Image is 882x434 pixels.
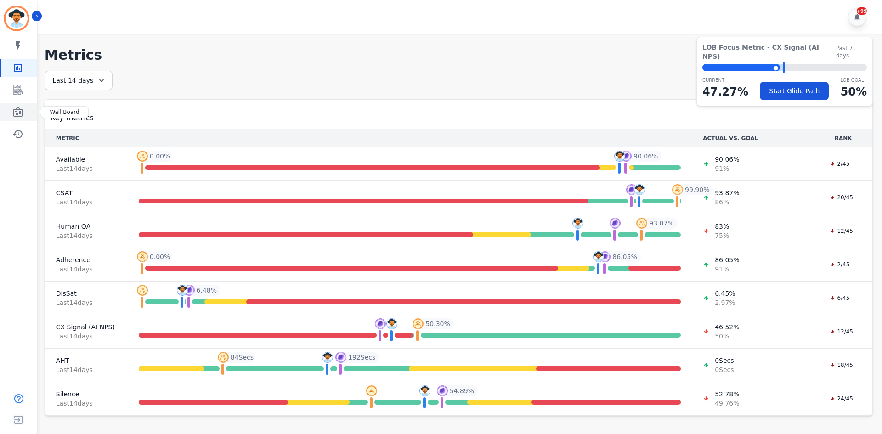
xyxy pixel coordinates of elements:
[702,77,748,84] p: CURRENT
[692,129,814,147] th: ACTUAL VS. GOAL
[137,251,148,262] img: profile-pic
[841,77,867,84] p: LOB Goal
[715,197,739,207] span: 86 %
[56,188,117,197] span: CSAT
[218,352,229,363] img: profile-pic
[825,394,858,403] div: 24/45
[633,152,658,161] span: 90.06 %
[715,356,734,365] span: 0 Secs
[825,293,854,303] div: 6/45
[715,298,735,307] span: 2.97 %
[56,365,117,374] span: Last 14 day s
[614,151,625,162] img: profile-pic
[715,188,739,197] span: 93.87 %
[150,252,170,261] span: 0.00 %
[56,222,117,231] span: Human QA
[715,265,739,274] span: 91 %
[685,185,709,194] span: 99.90 %
[137,285,148,296] img: profile-pic
[634,184,645,195] img: profile-pic
[56,155,117,164] span: Available
[366,385,377,396] img: profile-pic
[825,159,854,169] div: 2/45
[56,356,117,365] span: AHT
[715,289,735,298] span: 6.45 %
[45,129,128,147] th: METRIC
[56,322,117,332] span: CX Signal (AI NPS)
[231,353,254,362] span: 84 Secs
[825,226,858,236] div: 12/45
[51,113,94,124] span: Key metrics
[56,265,117,274] span: Last 14 day s
[419,385,430,396] img: profile-pic
[56,289,117,298] span: DisSat
[621,151,632,162] img: profile-pic
[137,151,148,162] img: profile-pic
[672,184,683,195] img: profile-pic
[56,197,117,207] span: Last 14 day s
[150,152,170,161] span: 0.00 %
[335,352,346,363] img: profile-pic
[626,184,637,195] img: profile-pic
[825,361,858,370] div: 18/45
[715,332,739,341] span: 50 %
[348,353,375,362] span: 192 Secs
[825,327,858,336] div: 12/45
[702,84,748,100] p: 47.27 %
[56,399,117,408] span: Last 14 day s
[45,47,873,63] h1: Metrics
[715,222,729,231] span: 83 %
[715,164,739,173] span: 91 %
[715,155,739,164] span: 90.06 %
[45,71,113,90] div: Last 14 days
[636,218,647,229] img: profile-pic
[56,255,117,265] span: Adherence
[56,298,117,307] span: Last 14 day s
[715,389,739,399] span: 52.78 %
[6,7,28,29] img: Bordered avatar
[715,255,739,265] span: 86.05 %
[572,218,583,229] img: profile-pic
[649,219,673,228] span: 93.07 %
[715,322,739,332] span: 46.52 %
[814,129,872,147] th: RANK
[612,252,637,261] span: 86.05 %
[177,285,188,296] img: profile-pic
[760,82,829,100] button: Start Glide Path
[599,251,611,262] img: profile-pic
[375,318,386,329] img: profile-pic
[322,352,333,363] img: profile-pic
[425,319,450,328] span: 50.30 %
[56,389,117,399] span: Silence
[56,332,117,341] span: Last 14 day s
[836,45,867,59] span: Past 7 days
[56,231,117,240] span: Last 14 day s
[593,251,604,262] img: profile-pic
[702,43,836,61] span: LOB Focus Metric - CX Signal (AI NPS)
[386,318,397,329] img: profile-pic
[715,399,739,408] span: 49.76 %
[437,385,448,396] img: profile-pic
[825,193,858,202] div: 20/45
[413,318,424,329] img: profile-pic
[56,164,117,173] span: Last 14 day s
[184,285,195,296] img: profile-pic
[715,365,734,374] span: 0 Secs
[197,286,217,295] span: 6.48 %
[841,84,867,100] p: 50 %
[610,218,621,229] img: profile-pic
[857,7,867,15] div: +99
[825,260,854,269] div: 2/45
[715,231,729,240] span: 75 %
[450,386,474,395] span: 54.89 %
[702,64,780,71] div: ⬤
